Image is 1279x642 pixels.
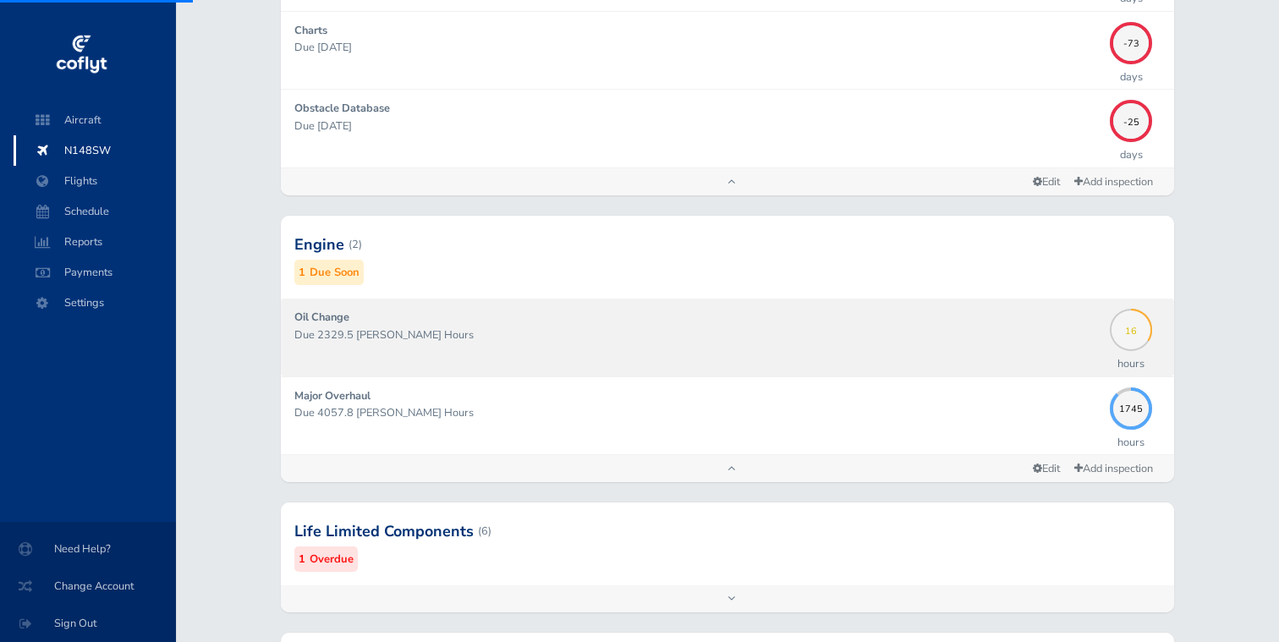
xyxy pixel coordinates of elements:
[294,39,1102,56] p: Due [DATE]
[294,101,390,116] strong: Obstacle Database
[20,571,156,601] span: Change Account
[294,23,327,38] strong: Charts
[30,135,159,166] span: N148SW
[53,30,109,80] img: coflyt logo
[281,12,1175,89] a: Charts Due [DATE] -73days
[30,105,159,135] span: Aircraft
[1067,457,1161,481] a: Add inspection
[1120,146,1143,163] p: days
[20,608,156,639] span: Sign Out
[1120,69,1143,85] p: days
[294,118,1102,134] p: Due [DATE]
[294,388,371,403] strong: Major Overhaul
[1026,458,1067,480] a: Edit
[294,326,1102,343] p: Due 2329.5 [PERSON_NAME] Hours
[1033,461,1060,476] span: Edit
[30,196,159,227] span: Schedule
[310,264,360,282] small: Due Soon
[1110,114,1152,123] span: -25
[294,310,349,325] strong: Oil Change
[30,227,159,257] span: Reports
[310,551,354,568] small: Overdue
[281,377,1175,454] a: Major Overhaul Due 4057.8 [PERSON_NAME] Hours 1745hours
[20,534,156,564] span: Need Help?
[30,288,159,318] span: Settings
[281,299,1175,376] a: Oil Change Due 2329.5 [PERSON_NAME] Hours 16hours
[1110,402,1152,411] span: 1745
[1117,355,1145,372] p: hours
[1026,171,1067,194] a: Edit
[1033,174,1060,189] span: Edit
[30,166,159,196] span: Flights
[1110,323,1152,332] span: 16
[294,404,1102,421] p: Due 4057.8 [PERSON_NAME] Hours
[1117,434,1145,451] p: hours
[1110,36,1152,46] span: -73
[1067,170,1161,195] a: Add inspection
[281,90,1175,167] a: Obstacle Database Due [DATE] -25days
[30,257,159,288] span: Payments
